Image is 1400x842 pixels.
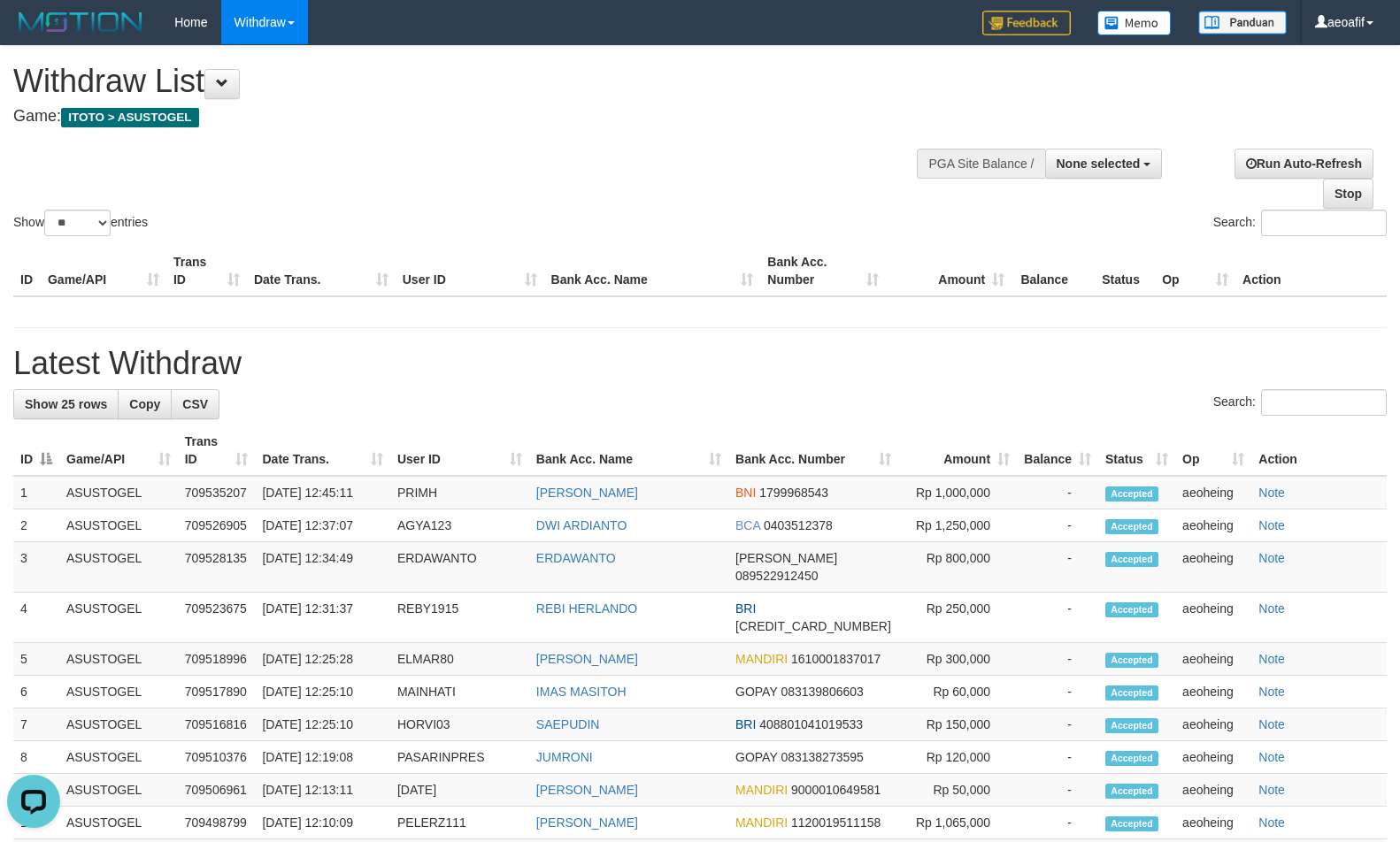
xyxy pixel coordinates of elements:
[390,509,529,542] td: AGYA123
[1017,476,1098,509] td: -
[255,807,389,839] td: [DATE] 12:10:09
[255,542,389,593] td: [DATE] 12:34:49
[390,708,529,741] td: HORVI03
[1105,653,1158,668] span: Accepted
[760,246,886,296] th: Bank Acc. Number
[178,476,256,509] td: 709535207
[1045,149,1163,179] button: None selected
[1235,149,1373,179] a: Run Auto-Refresh
[1258,551,1285,565] a: Note
[898,676,1017,708] td: Rp 60,000
[255,774,389,807] td: [DATE] 12:13:11
[59,676,178,708] td: ASUSTOGEL
[1323,179,1373,209] a: Stop
[735,569,818,583] span: Copy 089522912450 to clipboard
[1017,774,1098,807] td: -
[1155,246,1235,296] th: Op
[7,7,60,60] button: Open LiveChat chat widget
[1017,708,1098,741] td: -
[781,750,863,764] span: Copy 083138273595 to clipboard
[59,643,178,676] td: ASUSTOGEL
[529,425,728,476] th: Bank Acc. Name: activate to sort column ascending
[182,397,208,411] span: CSV
[735,551,837,565] span: [PERSON_NAME]
[791,815,881,830] span: Copy 1120019511158 to clipboard
[390,807,529,839] td: PELERZ111
[255,643,389,676] td: [DATE] 12:25:28
[1261,389,1387,416] input: Search:
[13,476,59,509] td: 1
[390,476,529,509] td: PRIMH
[781,685,863,699] span: Copy 083139806603 to clipboard
[255,708,389,741] td: [DATE] 12:25:10
[759,717,863,731] span: Copy 408801041019533 to clipboard
[1097,11,1172,35] img: Button%20Memo.svg
[1258,750,1285,764] a: Note
[1105,486,1158,501] span: Accepted
[1105,784,1158,799] span: Accepted
[59,807,178,839] td: ASUSTOGEL
[536,601,637,616] a: REBI HERLANDO
[1175,741,1251,774] td: aeoheing
[390,741,529,774] td: PASARINPRES
[735,750,777,764] span: GOPAY
[118,389,172,419] a: Copy
[1105,519,1158,534] span: Accepted
[917,149,1044,179] div: PGA Site Balance /
[13,425,59,476] th: ID: activate to sort column descending
[1258,815,1285,830] a: Note
[536,783,638,797] a: [PERSON_NAME]
[255,425,389,476] th: Date Trans.: activate to sort column ascending
[898,643,1017,676] td: Rp 300,000
[1057,157,1141,171] span: None selected
[1105,685,1158,700] span: Accepted
[536,652,638,666] a: [PERSON_NAME]
[1175,676,1251,708] td: aeoheing
[536,750,593,764] a: JUMRONI
[1175,807,1251,839] td: aeoheing
[1258,652,1285,666] a: Note
[898,774,1017,807] td: Rp 50,000
[1251,425,1387,476] th: Action
[13,108,916,126] h4: Game:
[166,246,247,296] th: Trans ID
[1258,486,1285,500] a: Note
[13,9,148,35] img: MOTION_logo.png
[1017,593,1098,643] td: -
[1258,685,1285,699] a: Note
[178,807,256,839] td: 709498799
[178,774,256,807] td: 709506961
[1017,676,1098,708] td: -
[536,685,627,699] a: IMAS MASITOH
[1105,751,1158,766] span: Accepted
[1258,518,1285,532] a: Note
[59,509,178,542] td: ASUSTOGEL
[390,774,529,807] td: [DATE]
[59,476,178,509] td: ASUSTOGEL
[390,676,529,708] td: MAINHATI
[41,246,166,296] th: Game/API
[1017,807,1098,839] td: -
[898,425,1017,476] th: Amount: activate to sort column ascending
[129,397,160,411] span: Copy
[759,486,828,500] span: Copy 1799968543 to clipboard
[1213,389,1387,416] label: Search:
[735,783,788,797] span: MANDIRI
[247,246,396,296] th: Date Trans.
[396,246,544,296] th: User ID
[171,389,219,419] a: CSV
[13,593,59,643] td: 4
[735,486,756,500] span: BNI
[898,741,1017,774] td: Rp 120,000
[1098,425,1175,476] th: Status: activate to sort column ascending
[178,425,256,476] th: Trans ID: activate to sort column ascending
[13,64,916,99] h1: Withdraw List
[13,346,1387,381] h1: Latest Withdraw
[791,783,881,797] span: Copy 9000010649581 to clipboard
[1175,542,1251,593] td: aeoheing
[1175,708,1251,741] td: aeoheing
[735,518,760,532] span: BCA
[898,708,1017,741] td: Rp 150,000
[178,708,256,741] td: 709516816
[13,210,148,236] label: Show entries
